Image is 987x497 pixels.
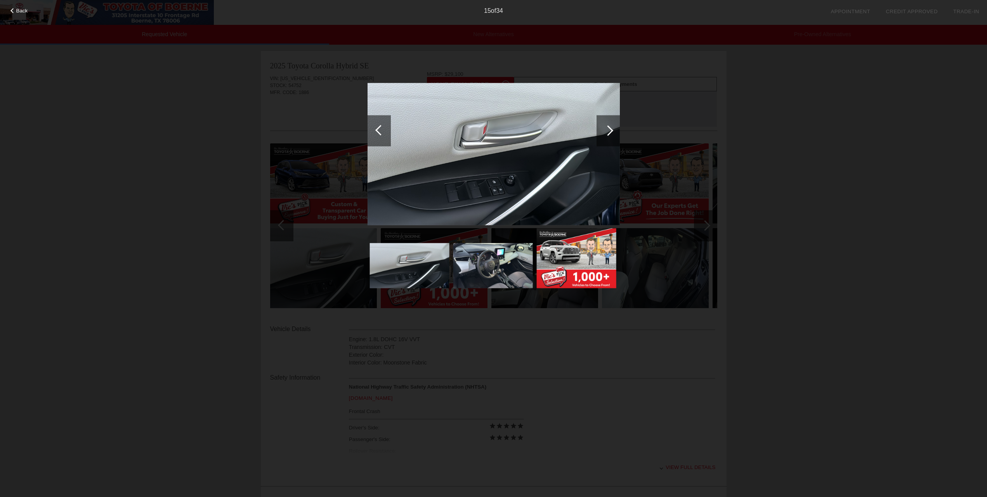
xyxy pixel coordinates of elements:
a: Credit Approved [886,9,938,14]
img: image.aspx [369,243,449,288]
span: 34 [496,7,503,14]
span: 15 [484,7,491,14]
a: Trade-In [953,9,979,14]
img: image.aspx [536,228,616,288]
img: image.aspx [453,243,533,288]
span: Back [16,8,28,14]
img: image.aspx [368,83,620,225]
a: Appointment [831,9,870,14]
